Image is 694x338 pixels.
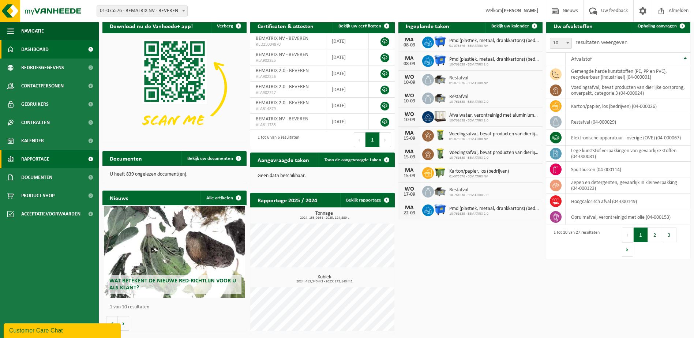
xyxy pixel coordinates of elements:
[648,228,662,242] button: 2
[622,228,634,242] button: Previous
[380,132,391,147] button: Next
[449,150,539,156] span: Voedingsafval, bevat producten van dierlijke oorsprong, onverpakt, categorie 3
[333,19,394,33] a: Bekijk uw certificaten
[566,146,690,162] td: lege kunststof verpakkingen van gevaarlijke stoffen (04-000081)
[21,150,49,168] span: Rapportage
[434,147,446,160] img: WB-0140-HPE-GN-50
[566,177,690,194] td: zepen en detergenten, gevaarlijk in kleinverpakking (04-000123)
[434,185,446,197] img: WB-5000-GAL-GY-01
[622,242,633,257] button: Next
[102,19,200,33] h2: Download nu de Vanheede+ app!
[254,216,394,220] span: 2024: 153,016 t - 2025: 124,889 t
[449,75,488,81] span: Restafval
[449,63,539,67] span: 10-761638 - BEMATRIX 2.0
[550,38,571,48] span: 10
[21,40,49,59] span: Dashboard
[256,52,308,57] span: BEMATRIX NV - BEVEREN
[402,211,417,216] div: 22-09
[449,174,509,179] span: 01-075576 - BEMATRIX NV
[402,80,417,85] div: 10-09
[575,40,627,45] label: resultaten weergeven
[256,84,309,90] span: BEMATRIX 2.0 - BEVEREN
[449,100,488,104] span: 10-761638 - BEMATRIX 2.0
[434,166,446,179] img: WB-1100-HPE-GN-50
[402,74,417,80] div: WO
[449,187,488,193] span: Restafval
[200,191,246,205] a: Alle artikelen
[449,119,539,123] span: 10-761638 - BEMATRIX 2.0
[566,82,690,98] td: voedingsafval, bevat producten van dierlijke oorsprong, onverpakt, categorie 3 (04-000024)
[502,8,539,14] strong: [PERSON_NAME]
[250,19,321,33] h2: Certificaten & attesten
[256,90,320,96] span: VLA902227
[104,206,245,298] a: Wat betekent de nieuwe RED-richtlijn voor u als klant?
[398,19,457,33] h2: Ingeplande taken
[97,5,188,16] span: 01-075576 - BEMATRIX NV - BEVEREN
[634,228,648,242] button: 1
[449,206,539,212] span: Pmd (plastiek, metaal, drankkartons) (bedrijven)
[434,35,446,48] img: WB-1100-HPE-BE-01
[402,112,417,117] div: WO
[258,173,387,179] p: Geen data beschikbaar.
[566,194,690,209] td: hoogcalorisch afval (04-000149)
[449,131,539,137] span: Voedingsafval, bevat producten van dierlijke oorsprong, onverpakt, categorie 3
[256,36,308,41] span: BEMATRIX NV - BEVEREN
[102,151,149,165] h2: Documenten
[211,19,246,33] button: Verberg
[402,56,417,61] div: MA
[491,24,529,29] span: Bekijk uw kalender
[402,43,417,48] div: 08-09
[21,95,49,113] span: Gebruikers
[449,94,488,100] span: Restafval
[434,73,446,85] img: WB-5000-GAL-GY-01
[434,110,446,123] img: PB-IC-1000-HPE-00-02
[402,186,417,192] div: WO
[326,49,369,65] td: [DATE]
[550,38,572,49] span: 10
[325,158,381,162] span: Toon de aangevraagde taken
[449,113,539,119] span: Afvalwater, verontreinigd met aluminiumslib
[434,203,446,216] img: WB-1100-HPE-BE-01
[217,24,233,29] span: Verberg
[21,132,44,150] span: Kalender
[434,129,446,141] img: WB-0140-HPE-GN-50
[254,132,299,148] div: 1 tot 6 van 6 resultaten
[402,168,417,173] div: MA
[110,172,239,177] p: U heeft 839 ongelezen document(en).
[566,114,690,130] td: restafval (04-000029)
[256,116,308,122] span: BEMATRIX NV - BEVEREN
[21,205,80,223] span: Acceptatievoorwaarden
[250,193,325,207] h2: Rapportage 2025 / 2024
[181,151,246,166] a: Bekijk uw documenten
[402,99,417,104] div: 10-09
[449,38,539,44] span: Pmd (plastiek, metaal, drankkartons) (bedrijven)
[102,191,135,205] h2: Nieuws
[110,305,243,310] p: 1 van 10 resultaten
[402,205,417,211] div: MA
[21,22,44,40] span: Navigatie
[571,56,592,62] span: Afvalstof
[254,280,394,283] span: 2024: 413,340 m3 - 2025: 272,140 m3
[319,153,394,167] a: Toon de aangevraagde taken
[21,187,55,205] span: Product Shop
[402,136,417,141] div: 15-09
[566,209,690,225] td: opruimafval, verontreinigd met olie (04-000153)
[97,6,187,16] span: 01-075576 - BEMATRIX NV - BEVEREN
[402,93,417,99] div: WO
[402,61,417,67] div: 08-09
[21,168,52,187] span: Documenten
[254,275,394,283] h3: Kubiek
[326,65,369,82] td: [DATE]
[449,137,539,142] span: 01-075576 - BEMATRIX NV
[434,91,446,104] img: WB-5000-GAL-GY-01
[340,193,394,207] a: Bekijk rapportage
[21,113,50,132] span: Contracten
[566,66,690,82] td: gemengde harde kunststoffen (PE, PP en PVC), recycleerbaar (industrieel) (04-000001)
[256,100,309,106] span: BEMATRIX 2.0 - BEVEREN
[326,33,369,49] td: [DATE]
[449,169,509,174] span: Karton/papier, los (bedrijven)
[21,59,64,77] span: Bedrijfsgegevens
[21,77,64,95] span: Contactpersonen
[402,173,417,179] div: 15-09
[365,132,380,147] button: 1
